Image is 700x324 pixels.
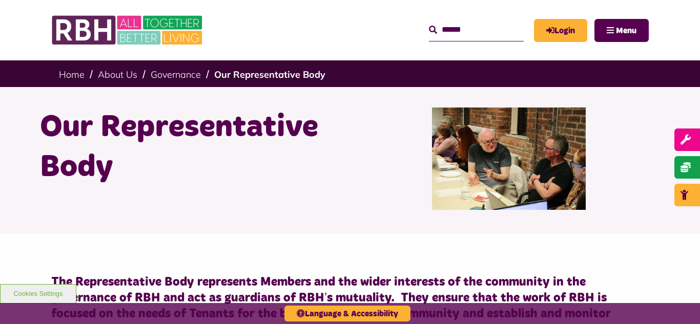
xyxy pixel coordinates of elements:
span: Menu [616,27,636,35]
a: MyRBH [534,19,587,42]
img: Rep Body [432,107,586,210]
button: Language & Accessibility [284,306,410,321]
a: Home [59,69,85,80]
a: Governance [151,69,201,80]
img: RBH [51,10,205,50]
iframe: Netcall Web Assistant for live chat [654,278,700,324]
h1: Our Representative Body [40,107,342,187]
a: Our Representative Body [214,69,325,80]
button: Navigation [594,19,649,42]
a: About Us [98,69,137,80]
